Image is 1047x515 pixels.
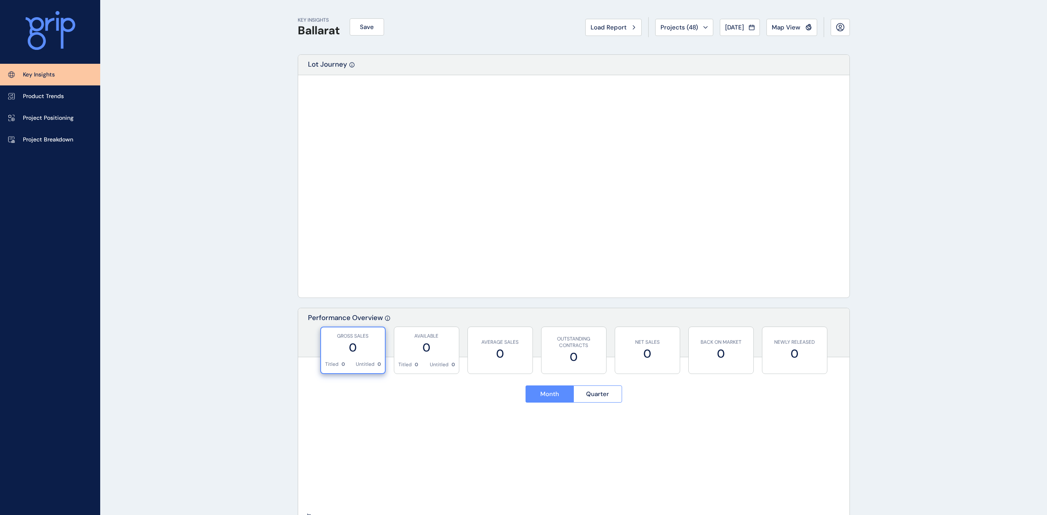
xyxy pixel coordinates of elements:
p: Product Trends [23,92,64,101]
p: Project Breakdown [23,136,73,144]
p: AVAILABLE [398,333,455,340]
p: Performance Overview [308,313,383,357]
label: 0 [472,346,528,362]
p: KEY INSIGHTS [298,17,340,24]
p: 0 [452,361,455,368]
p: AVERAGE SALES [472,339,528,346]
p: Untitled [430,361,449,368]
p: Titled [398,361,412,368]
p: NET SALES [619,339,676,346]
label: 0 [325,340,381,356]
button: [DATE] [720,19,760,36]
span: Save [360,23,374,31]
span: Projects ( 48 ) [661,23,698,31]
span: [DATE] [725,23,744,31]
p: 0 [377,361,381,368]
p: 0 [415,361,418,368]
label: 0 [766,346,823,362]
p: Project Positioning [23,114,74,122]
button: Projects (48) [655,19,713,36]
p: Lot Journey [308,60,347,75]
label: 0 [546,349,602,365]
span: Map View [772,23,800,31]
p: Titled [325,361,339,368]
p: Untitled [356,361,375,368]
h1: Ballarat [298,24,340,38]
label: 0 [398,340,455,356]
button: Save [350,18,384,36]
label: 0 [693,346,749,362]
p: BACK ON MARKET [693,339,749,346]
p: Key Insights [23,71,55,79]
p: GROSS SALES [325,333,381,340]
span: Load Report [591,23,627,31]
p: 0 [342,361,345,368]
p: NEWLY RELEASED [766,339,823,346]
p: OUTSTANDING CONTRACTS [546,336,602,349]
button: Load Report [585,19,642,36]
button: Map View [766,19,817,36]
label: 0 [619,346,676,362]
